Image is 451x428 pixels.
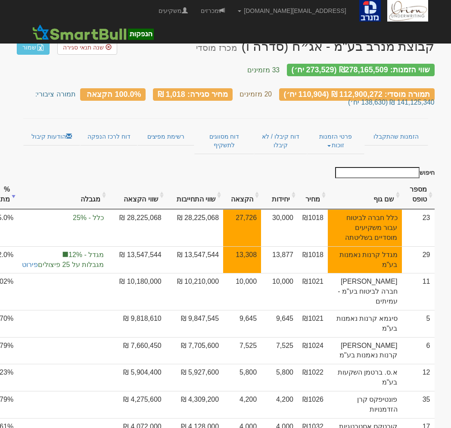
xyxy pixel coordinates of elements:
td: 10,210,000 ₪ [166,273,223,310]
td: א.ס. ברטמן השקעות בע"מ [328,364,402,391]
span: מגבלות על 25 פיצולים [22,260,104,270]
td: ₪1026 [298,391,328,418]
input: חיפוש [335,167,420,178]
td: 7,660,450 ₪ [108,337,165,364]
small: תמורה ציבורי: 141,125,340 ₪ (138,630 יח׳) [35,90,435,105]
td: ₪1018 [298,246,328,273]
td: ₪1021 [298,310,328,337]
th: שווי התחייבות: activate to sort column ascending [166,180,223,209]
td: 7,705,600 ₪ [166,337,223,364]
td: 13,547,544 ₪ [166,246,223,273]
td: 23 [402,209,435,246]
td: 5,927,600 ₪ [166,364,223,391]
a: פירוט [22,261,38,268]
th: שווי הקצאה: activate to sort column ascending [108,180,165,209]
td: 35 [402,391,435,418]
td: הקצאה בפועל לקבוצה 'כלל' 25.0% [18,209,108,246]
td: ₪1021 [298,273,328,310]
td: 12 [402,364,435,391]
td: הקצאה בפועל לקבוצת סמארטבול 12%, לתשומת ליבך: עדכון המגבלות ישנה את אפשרויות ההקצאה הסופיות. [18,246,108,273]
td: 13,877 [261,246,298,273]
td: 28,225,068 ₪ [166,209,223,246]
span: מגדל - 12% [22,250,104,260]
td: 5,800 [261,364,298,391]
td: פונטיפקס קרן הזדמנויות [328,391,402,418]
span: כלל - 25% [22,213,104,223]
small: 20 מזמינים [239,90,272,98]
img: excel-file-white.png [37,44,44,51]
span: שנה תנאי סגירה [63,44,104,51]
a: שמור [17,40,50,55]
td: 5,800 [223,364,261,391]
td: סיגמא קרנות נאמנות בע"מ [328,310,402,337]
a: רשימת מפיצים [137,127,194,146]
span: 100.0% הקצאה [87,90,141,98]
div: קבוצת מנרב בע"מ - אג״ח (סדרה ו) - הנפקה לציבור [196,39,434,53]
td: 30,000 [261,209,298,246]
td: 9,847,545 ₪ [166,310,223,337]
td: 13,547,544 ₪ [108,246,165,273]
td: 9,645 [261,310,298,337]
th: הקצאה: activate to sort column ascending [223,180,261,209]
td: ₪1018 [298,209,328,246]
td: כלל חברה לביטוח עבור משקיעים מוסדיים בשליטתה [328,209,402,246]
td: אחוז הקצאה להצעה זו 92.4% [223,209,261,246]
td: 10,000 [223,273,261,310]
td: 7,525 [223,337,261,364]
td: 4,275,600 ₪ [108,391,165,418]
td: אחוז הקצאה להצעה זו 95.9% [223,246,261,273]
a: דוח מסווגים לתשקיף [194,127,254,154]
td: ₪1024 [298,337,328,364]
label: חיפוש [332,167,435,178]
div: מחיר סגירה: 1,018 ₪ [153,88,233,101]
td: 10,180,000 ₪ [108,273,165,310]
th: מספר טופס: activate to sort column ascending [402,180,435,209]
td: 11 [402,273,435,310]
a: דוח לרכז הנפקה [80,127,137,146]
td: 9,818,610 ₪ [108,310,165,337]
a: הודעות קיבול [23,127,81,146]
td: 6 [402,337,435,364]
td: 10,000 [261,273,298,310]
td: 5,904,400 ₪ [108,364,165,391]
td: מגדל קרנות נאמנות בע"מ [328,246,402,273]
td: 4,200 [223,391,261,418]
img: SmartBull Logo [30,24,156,41]
th: שם גוף : activate to sort column ascending [328,180,402,209]
div: תמורה מוסדי: 112,900,272 ₪ (110,904 יח׳) [279,88,435,101]
td: 28,225,068 ₪ [108,209,165,246]
td: 29 [402,246,435,273]
a: פרטי הזמנות זוכות [307,127,364,154]
a: שנה תנאי סגירה [57,40,117,55]
td: ₪1022 [298,364,328,391]
a: דוח קיבלו / לא קיבלו [254,127,307,154]
th: יחידות: activate to sort column ascending [261,180,298,209]
td: 7,525 [261,337,298,364]
div: שווי הזמנות: ₪278,165,509 (273,529 יח׳) [287,64,435,76]
th: מחיר : activate to sort column ascending [298,180,328,209]
th: מגבלה: activate to sort column ascending [18,180,108,209]
a: הזמנות שהתקבלו [364,127,428,146]
td: 4,200 [261,391,298,418]
td: 9,645 [223,310,261,337]
small: 33 מזמינים [247,66,280,74]
td: 4,309,200 ₪ [166,391,223,418]
td: [PERSON_NAME] קרנות נאמנות בע"מ [328,337,402,364]
td: [PERSON_NAME] חברה לביטוח בע"מ - עמיתים [328,273,402,310]
small: מכרז מוסדי [196,43,237,53]
td: 5 [402,310,435,337]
